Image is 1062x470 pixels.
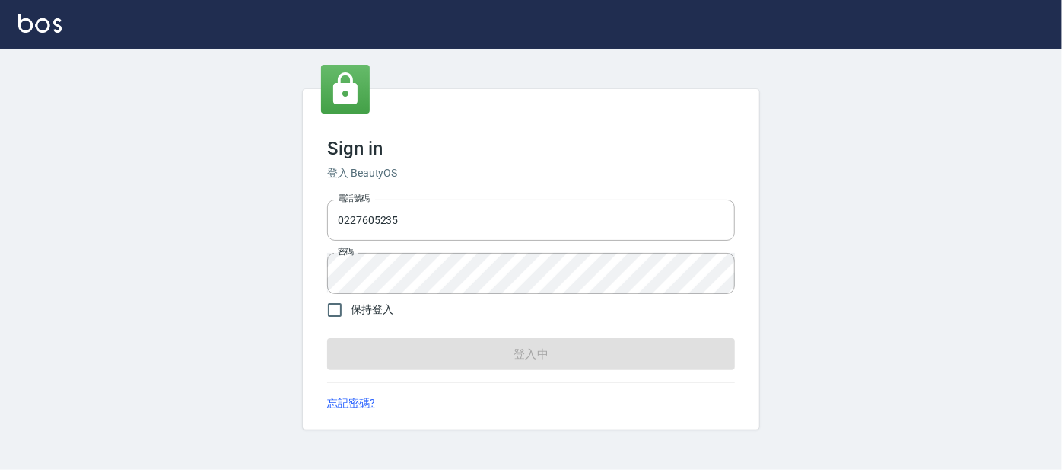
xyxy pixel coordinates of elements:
[327,395,375,411] a: 忘記密碼?
[327,138,735,159] h3: Sign in
[338,246,354,257] label: 密碼
[338,193,370,204] label: 電話號碼
[327,165,735,181] h6: 登入 BeautyOS
[18,14,62,33] img: Logo
[351,302,393,318] span: 保持登入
